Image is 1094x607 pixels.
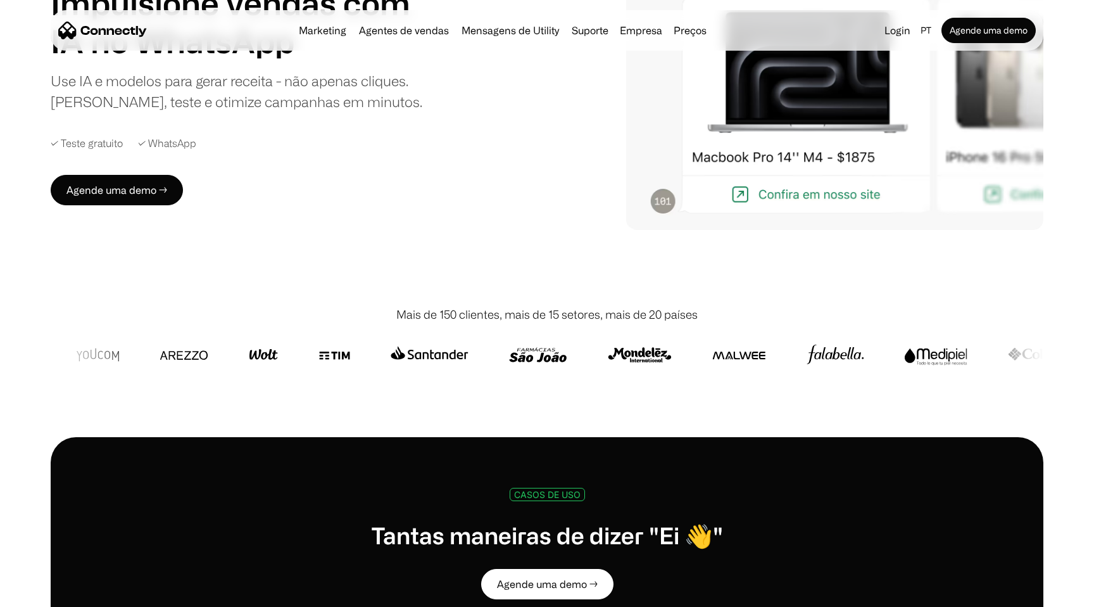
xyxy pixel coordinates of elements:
[138,137,196,150] div: ✓ WhatsApp
[915,22,939,39] div: pt
[481,569,613,599] a: Agende uma demo →
[371,521,723,549] h1: Tantas maneiras de dizer "Ei 👋"
[921,22,931,39] div: pt
[51,137,123,150] div: ✓ Teste gratuito
[616,22,666,39] div: Empresa
[456,25,564,35] a: Mensagens de Utility
[941,18,1036,43] a: Agende uma demo
[25,585,76,603] ul: Language list
[51,70,442,112] div: Use IA e modelos para gerar receita - não apenas cliques. [PERSON_NAME], teste e otimize campanha...
[879,22,915,39] a: Login
[13,584,76,603] aside: Language selected: Português (Brasil)
[567,25,613,35] a: Suporte
[58,21,147,40] a: home
[294,25,351,35] a: Marketing
[620,22,662,39] div: Empresa
[514,490,581,499] div: CASOS DE USO
[669,25,712,35] a: Preços
[354,25,454,35] a: Agentes de vendas
[51,175,183,205] a: Agende uma demo →
[396,306,698,323] div: Mais de 150 clientes, mais de 15 setores, mais de 20 países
